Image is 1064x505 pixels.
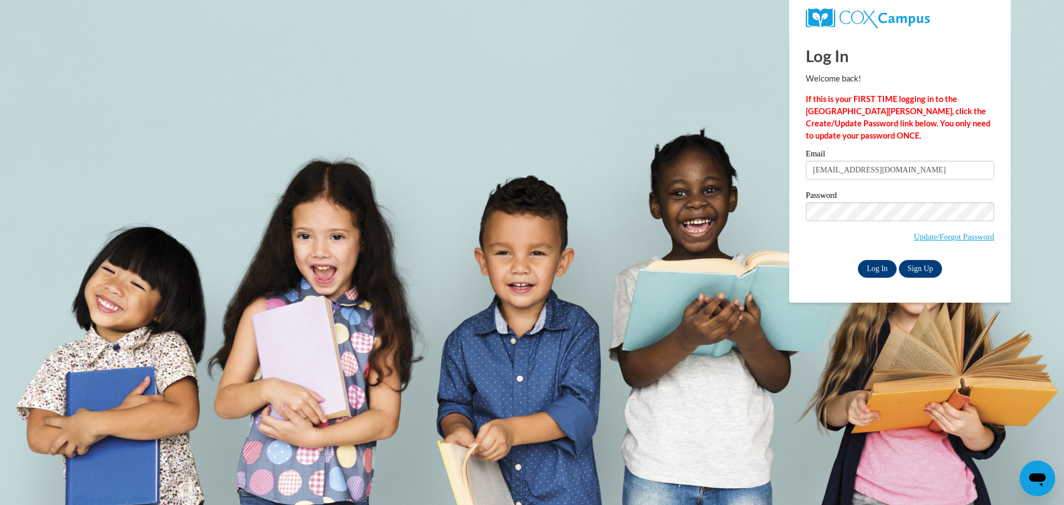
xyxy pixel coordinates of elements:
[806,150,994,161] label: Email
[806,94,990,140] strong: If this is your FIRST TIME logging in to the [GEOGRAPHIC_DATA][PERSON_NAME], click the Create/Upd...
[806,73,994,85] p: Welcome back!
[806,44,994,67] h1: Log In
[858,260,897,278] input: Log In
[806,191,994,202] label: Password
[1020,461,1055,496] iframe: Button to launch messaging window
[806,8,930,28] img: COX Campus
[914,232,994,241] a: Update/Forgot Password
[806,8,994,28] a: COX Campus
[899,260,942,278] a: Sign Up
